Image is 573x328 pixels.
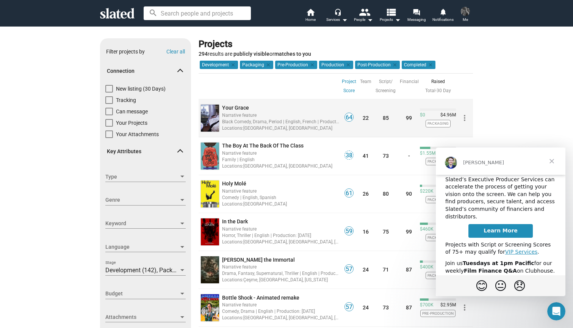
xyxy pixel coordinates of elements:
[377,8,403,24] button: Projects
[340,15,349,24] mat-icon: arrow_drop_down
[222,118,339,125] div: Black Comedy, Drama, Period | English, French | Production: [DATE]
[363,153,369,159] a: 41
[116,96,136,104] span: Tracking
[406,229,412,235] a: 99
[222,308,339,315] div: Comedy, Drama | English | Production: [DATE]
[55,129,74,147] span: neutral face reaction
[365,15,374,24] mat-icon: arrow_drop_down
[363,191,369,197] a: 26
[463,15,468,24] span: Me
[383,229,389,235] a: 75
[460,113,469,122] mat-icon: more_vert
[222,256,339,284] a: [PERSON_NAME] the ImmortalNarrative featureDrama, Fantasy, Supernatural, Thriller | English | Pro...
[274,51,311,57] b: matches to you
[406,304,412,311] a: 87
[222,142,339,169] a: The Boy At The Back Of The ClassNarrative featureFamily | EnglishLocations:[GEOGRAPHIC_DATA], [GE...
[39,131,52,146] span: 😊
[222,180,246,187] span: Holy Molé
[439,8,446,15] mat-icon: notifications
[222,314,339,321] div: [GEOGRAPHIC_DATA], [GEOGRAPHIC_DATA], [GEOGRAPHIC_DATA]
[344,306,354,312] a: 57
[100,140,191,164] mat-expansion-panel-header: Key Attributes
[199,103,221,133] a: undefined
[344,231,354,237] a: 59
[305,15,316,24] span: Home
[105,313,179,321] span: Attachments
[297,8,324,24] a: Home
[199,179,221,209] a: undefined
[407,15,426,24] span: Messaging
[344,155,354,161] a: 38
[393,15,402,24] mat-icon: arrow_drop_down
[222,225,339,232] div: Narrative feature
[28,120,81,126] b: Film Finance Q&A
[437,112,456,118] span: $4.96M
[105,290,179,298] span: Budget
[264,61,271,68] mat-icon: clear
[222,187,339,195] div: Narrative feature
[144,6,251,20] input: Search people and projects
[199,293,221,323] a: undefined
[406,115,412,121] a: 99
[345,190,353,197] span: 61
[456,5,474,25] button: Caleb SchantzMe
[426,234,451,241] span: Packaging
[105,220,179,228] span: Keyword
[201,294,219,321] img: undefined
[107,148,178,155] span: Key Attributes
[222,180,339,207] a: Holy MoléNarrative featureComedy | English, SpanishLocations:[GEOGRAPHIC_DATA]
[222,301,339,308] div: Narrative feature
[408,153,410,159] a: -
[420,151,435,157] span: $1.55M
[345,152,353,159] span: 38
[222,263,339,270] div: Narrative feature
[222,218,339,245] a: In the DarkNarrative featureHorror, Thriller | English | Production: [DATE]Locations:[GEOGRAPHIC_...
[420,188,434,195] span: $220K
[222,143,304,149] span: The Boy At The Back Of The Class
[222,104,339,132] a: Your GraceNarrative featureBlack Comedy, Drama, Period | English, French | Production: [DATE]Loca...
[326,15,348,24] div: Services
[319,61,353,69] mat-chip: Production
[222,105,249,111] span: Your Grace
[436,148,565,296] iframe: Intercom live chat message
[420,226,434,232] span: $460K
[222,149,339,157] div: Narrative feature
[240,61,273,69] mat-chip: Packaging
[460,303,469,312] mat-icon: more_vert
[413,8,420,16] mat-icon: forum
[345,228,353,235] span: 59
[383,191,389,197] a: 80
[106,48,145,55] div: Filter projects by
[380,15,401,24] span: Projects
[383,153,389,159] a: 73
[201,218,219,245] img: undefined
[363,304,369,311] a: 24
[222,232,339,239] div: Horror, Thriller | English | Production: [DATE]
[425,88,435,93] a: Total
[201,256,219,283] img: undefined
[383,304,389,311] a: 73
[77,131,90,146] span: 😞
[105,173,179,181] span: Type
[360,77,371,86] a: Team
[107,67,178,75] span: Connection
[222,124,339,132] div: [GEOGRAPHIC_DATA], [GEOGRAPHIC_DATA]
[222,201,243,207] span: Locations:
[201,143,219,169] img: undefined
[306,8,315,17] mat-icon: home
[363,229,369,235] a: 16
[420,112,425,118] span: $0
[345,114,353,121] span: 64
[420,310,456,317] span: Pre-Production
[9,112,120,157] div: Join us for our weekly on Clubhouse. Ask our Executive Producer Team anything about film developm...
[116,85,166,93] span: New listing (30 Days)
[222,257,295,263] span: [PERSON_NAME] the Immortal
[27,113,99,119] b: Tuesdays at 1pm Pacific
[437,302,456,308] span: $2.95M
[363,115,369,121] a: 22
[344,268,354,275] a: 57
